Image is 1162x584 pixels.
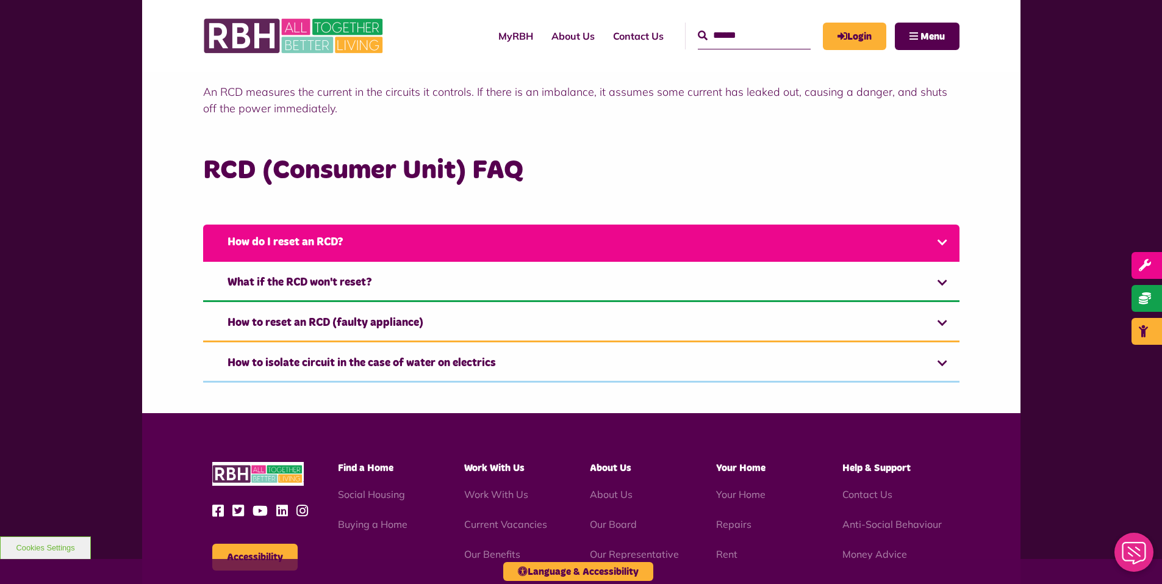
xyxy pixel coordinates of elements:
iframe: Netcall Web Assistant for live chat [1107,529,1162,584]
a: Buying a Home [338,518,407,530]
a: Rent [716,548,737,560]
a: About Us [542,20,604,52]
a: Our Benefits [464,548,520,560]
span: Your Home [716,463,766,473]
a: How to isolate circuit in the case of water on electrics [203,345,959,383]
img: RBH [212,462,304,486]
a: Our Board [590,518,637,530]
a: Our Representative Body [590,548,679,575]
a: What if the RCD won't reset? [203,265,959,302]
a: Repairs [716,518,751,530]
a: Social Housing - open in a new tab [338,488,405,500]
span: Menu [920,32,945,41]
input: Search [698,23,811,49]
button: Language & Accessibility [503,562,653,581]
a: Anti-Social Behaviour [842,518,942,530]
a: Contact Us [842,488,892,500]
a: How do I reset an RCD? [203,225,959,262]
span: Find a Home [338,463,393,473]
a: Money Advice [842,548,907,560]
span: About Us [590,463,631,473]
a: Contact Us [604,20,673,52]
a: Your Home [716,488,766,500]
a: MyRBH [489,20,542,52]
a: How to reset an RCD (faulty appliance) [203,305,959,342]
a: About Us [590,488,633,500]
a: MyRBH [823,23,886,50]
span: Help & Support [842,463,911,473]
h3: RCD (Consumer Unit) FAQ [203,153,959,188]
span: An RCD measures the current in the circuits it controls. If there is an imbalance, it assumes som... [203,85,947,115]
span: Work With Us [464,463,525,473]
a: Work With Us [464,488,528,500]
button: Accessibility [212,544,298,571]
a: Current Vacancies [464,518,547,530]
button: Navigation [895,23,959,50]
img: RBH [203,12,386,60]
